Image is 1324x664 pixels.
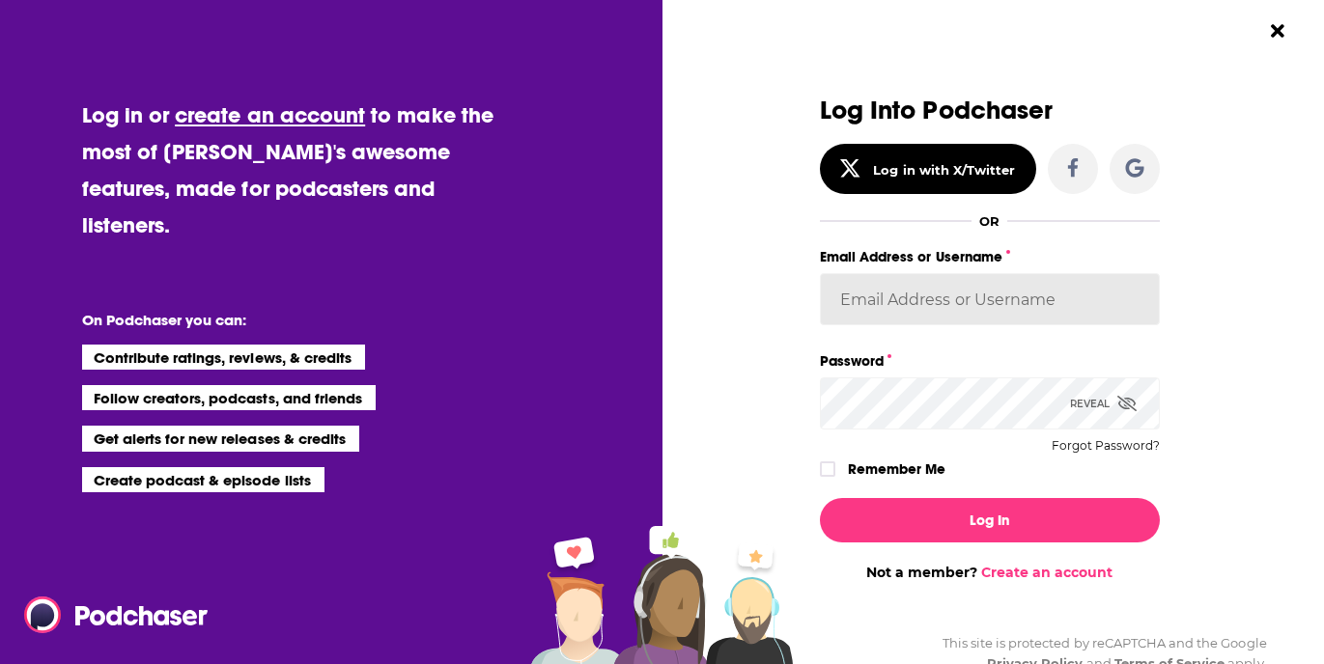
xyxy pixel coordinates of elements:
[1070,377,1137,429] div: Reveal
[1259,13,1296,49] button: Close Button
[820,564,1160,581] div: Not a member?
[820,144,1036,194] button: Log in with X/Twitter
[82,467,324,492] li: Create podcast & episode lists
[848,456,945,482] label: Remember Me
[981,564,1113,581] a: Create an account
[873,162,1015,178] div: Log in with X/Twitter
[82,426,359,451] li: Get alerts for new releases & credits
[820,97,1160,124] h3: Log Into Podchaser
[820,244,1160,269] label: Email Address or Username
[1052,439,1160,453] button: Forgot Password?
[24,596,210,633] img: Podchaser - Follow, Share and Rate Podcasts
[82,345,366,370] li: Contribute ratings, reviews, & credits
[82,311,468,329] li: On Podchaser you can:
[820,348,1160,373] label: Password
[24,596,194,633] a: Podchaser - Follow, Share and Rate Podcasts
[175,101,365,128] a: create an account
[820,273,1160,325] input: Email Address or Username
[979,213,1000,229] div: OR
[82,385,377,410] li: Follow creators, podcasts, and friends
[820,498,1160,542] button: Log In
